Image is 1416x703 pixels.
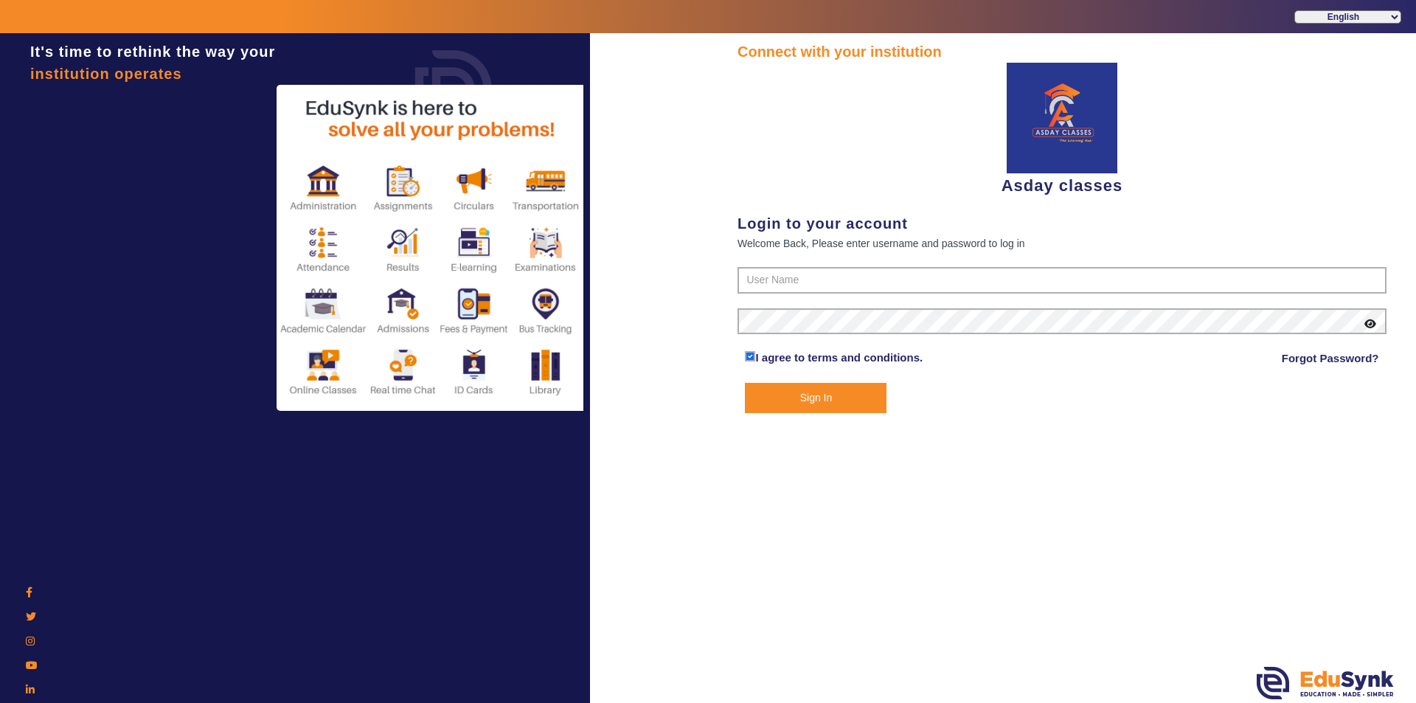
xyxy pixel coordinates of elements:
img: login2.png [277,85,586,411]
div: Connect with your institution [737,41,1386,63]
img: 6c26f0c6-1b4f-4b8f-9f13-0669d385e8b7 [1007,63,1117,173]
img: login.png [398,33,509,144]
span: institution operates [30,66,182,82]
img: edusynk.png [1257,667,1394,699]
a: I agree to terms and conditions. [755,351,923,364]
div: Login to your account [737,212,1386,235]
a: Forgot Password? [1282,350,1379,367]
span: It's time to rethink the way your [30,44,275,60]
div: Welcome Back, Please enter username and password to log in [737,235,1386,252]
input: User Name [737,267,1386,294]
button: Sign In [745,383,886,413]
div: Asday classes [737,63,1386,198]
